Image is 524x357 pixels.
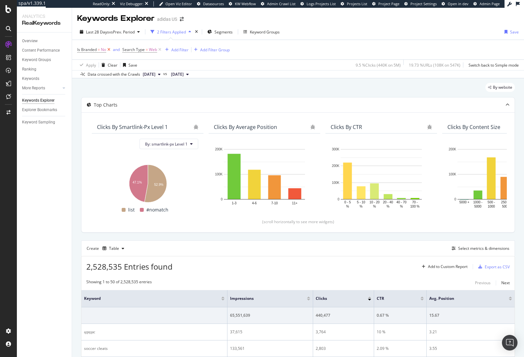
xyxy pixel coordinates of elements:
div: Create [87,243,127,254]
div: Save [510,29,519,35]
button: Add to Custom Report [419,261,468,272]
text: 52.9% [154,183,163,186]
span: = [146,47,148,52]
a: Open in dev [442,1,469,6]
div: Data crossed with the Crawls [88,71,140,77]
button: Apply [77,60,96,70]
a: Overview [22,38,67,45]
div: times [194,29,199,35]
a: Admin Crawl List [261,1,296,6]
svg: A chart. [214,146,315,209]
span: CTR [377,296,411,301]
a: Ranking [22,66,67,73]
div: (scroll horizontally to see more widgets) [89,219,507,224]
div: Table [109,247,119,250]
a: Content Performance [22,47,67,54]
span: Segments [214,29,233,35]
text: 100K [332,181,340,185]
div: adidas US [157,16,177,22]
button: Save [502,27,519,37]
div: Add to Custom Report [428,265,468,269]
div: Add Filter [171,47,189,53]
span: vs [163,71,168,77]
svg: A chart. [331,146,432,209]
span: = [98,47,100,52]
a: Project Page [372,1,399,6]
div: Showing 1 to 50 of 2,528,535 entries [86,279,152,287]
text: 40 - 70 [396,200,407,204]
button: [DATE] [140,70,163,78]
text: 5000 [474,205,482,208]
a: Explorer Bookmarks [22,107,67,113]
a: Keyword Sampling [22,119,67,126]
span: 2025 Sep. 2nd [171,71,184,77]
button: Save [120,60,137,70]
div: Clicks By Content Size [447,124,500,130]
div: and [113,47,120,52]
a: Admin Page [473,1,500,6]
div: 440,477 [316,312,371,318]
text: 11+ [292,201,298,205]
a: More Reports [22,85,61,92]
span: Impressions [230,296,298,301]
button: Select metrics & dimensions [449,245,509,252]
div: Keywords Explorer [77,13,154,24]
div: legacy label [485,83,515,92]
text: 200K [449,147,457,151]
div: Top Charts [94,102,117,108]
text: 4-6 [252,201,257,205]
button: Switch back to Simple mode [466,60,519,70]
div: 65,551,639 [230,312,311,318]
div: 0.67 % [377,312,424,318]
text: 1000 [488,205,495,208]
div: 19.73 % URLs ( 108K on 547K ) [409,62,460,68]
div: Apply [86,62,96,68]
div: More Reports [22,85,45,92]
text: 1000 - [473,200,482,204]
span: Last 28 Days [86,29,109,35]
span: By: smartlink-px Level 1 [145,141,188,147]
text: 0 [454,198,456,201]
div: Switch back to Simple mode [469,62,519,68]
div: Select metrics & dimensions [458,246,509,251]
div: Clicks By CTR [331,124,362,130]
text: 100 % [410,205,420,208]
text: % [400,205,403,208]
text: 10 - 20 [370,200,380,204]
span: Admin Page [480,1,500,6]
div: Analytics [22,13,67,19]
span: Open in dev [448,1,469,6]
div: Export as CSV [485,264,510,270]
text: 200K [332,164,340,168]
span: Admin Crawl List [267,1,296,6]
div: Add Filter Group [200,47,230,53]
div: A chart. [97,161,198,203]
div: Keyword Groups [250,29,280,35]
span: Open Viz Editor [165,1,192,6]
span: No [101,45,106,54]
div: Keyword Groups [22,57,51,63]
button: Export as CSV [476,261,510,272]
text: 0 [337,198,339,201]
button: Previous [475,279,491,287]
div: 37,615 [230,329,311,335]
div: bug [311,125,315,129]
div: Explorer Bookmarks [22,107,57,113]
button: Add Filter [163,46,189,54]
button: 2 Filters Applied [148,27,194,37]
div: Open Intercom Messenger [502,335,518,351]
text: 5 - 10 [357,200,365,204]
div: Clicks By smartlink-px Level 1 [97,124,168,130]
button: Add Filter Group [191,46,230,54]
div: Next [501,280,510,286]
div: arrow-right-arrow-left [180,17,184,21]
div: 10 % [377,329,424,335]
div: адидас [84,329,225,335]
div: Save [128,62,137,68]
span: Web [149,45,157,54]
div: 15.67 [429,312,512,318]
button: By: smartlink-px Level 1 [140,139,198,149]
a: Logs Projects List [300,1,336,6]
